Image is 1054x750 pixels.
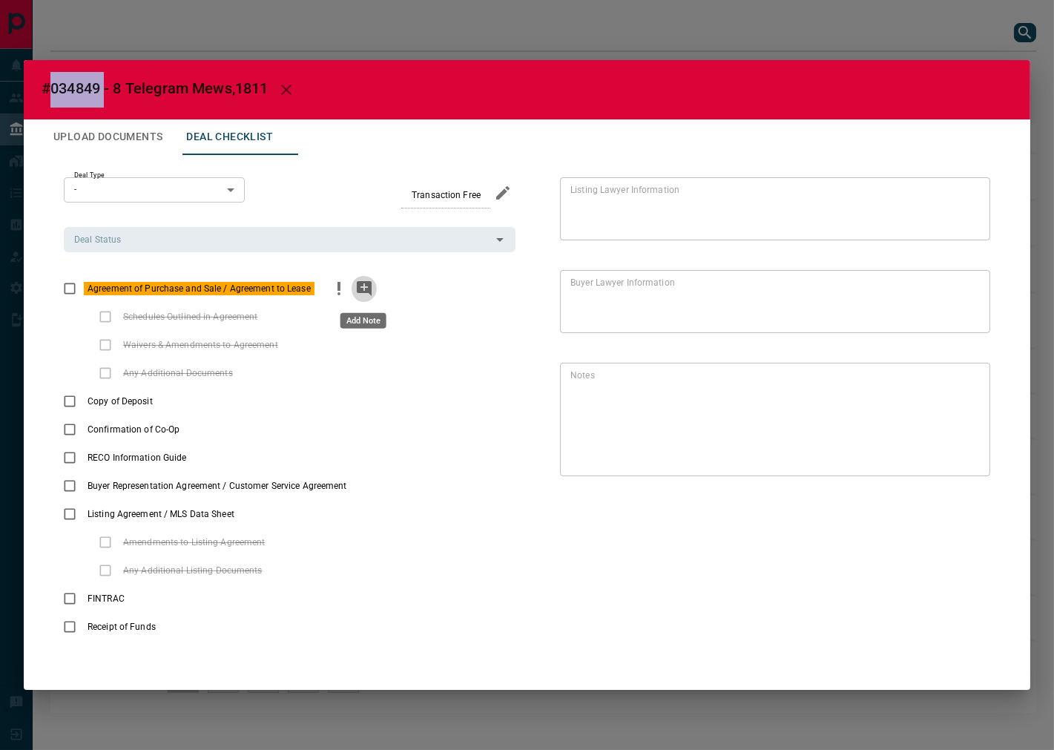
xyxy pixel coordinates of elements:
[119,338,282,352] span: Waivers & Amendments to Agreement
[352,274,377,303] button: add note
[326,274,352,303] button: priority
[570,276,974,326] textarea: text field
[42,119,174,155] button: Upload Documents
[42,79,269,97] span: #034849 - 8 Telegram Mews,1811
[84,423,183,436] span: Confirmation of Co-Op
[84,395,157,408] span: Copy of Deposit
[84,507,238,521] span: Listing Agreement / MLS Data Sheet
[84,620,159,634] span: Receipt of Funds
[490,180,516,205] button: edit
[74,171,105,180] label: Deal Type
[490,229,510,250] button: Open
[84,479,351,493] span: Buyer Representation Agreement / Customer Service Agreement
[84,282,314,295] span: Agreement of Purchase and Sale / Agreement to Lease
[570,369,974,470] textarea: text field
[119,536,269,549] span: Amendments to Listing Agreement
[340,313,386,329] div: Add Note
[119,366,237,380] span: Any Additional Documents
[84,451,190,464] span: RECO Information Guide
[570,183,974,234] textarea: text field
[174,119,285,155] button: Deal Checklist
[119,564,266,577] span: Any Additional Listing Documents
[84,592,128,605] span: FINTRAC
[64,177,245,203] div: -
[119,310,262,323] span: Schedules Outlined in Agreement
